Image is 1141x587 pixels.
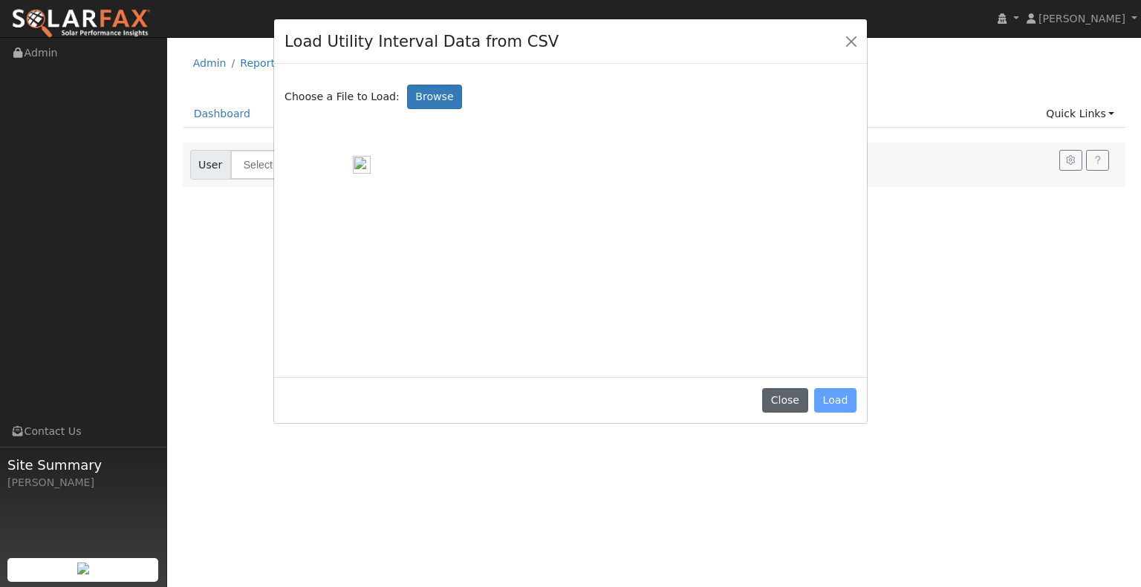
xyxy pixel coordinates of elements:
img: npw-badge-icon-locked.svg [353,156,371,174]
button: Close [762,388,807,413]
span: Choose a File to Load: [285,89,400,105]
label: Browse [407,85,462,110]
h4: Load Utility Interval Data from CSV [285,30,559,53]
button: Close [841,30,862,51]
